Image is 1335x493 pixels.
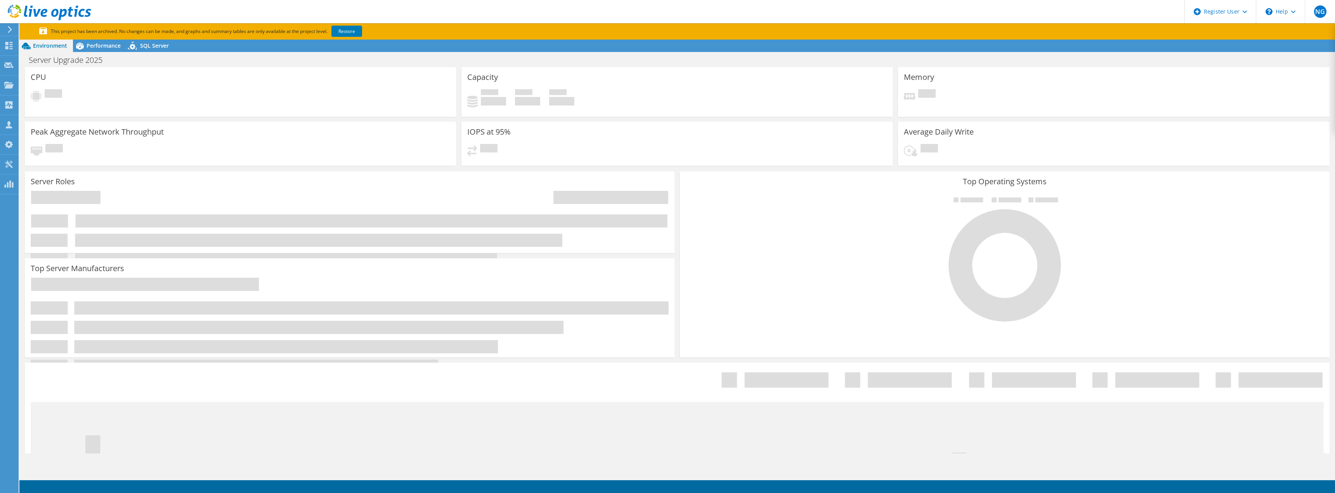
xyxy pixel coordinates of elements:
p: This project has been archived. No changes can be made, and graphs and summary tables are only av... [39,27,420,36]
h3: Average Daily Write [904,128,974,136]
h3: CPU [31,73,46,81]
h3: Top Operating Systems [686,177,1324,186]
h3: Capacity [467,73,498,81]
h3: Peak Aggregate Network Throughput [31,128,164,136]
h3: IOPS at 95% [467,128,511,136]
h3: Top Server Manufacturers [31,264,124,273]
span: Pending [45,89,62,100]
h4: 0 GiB [481,97,506,106]
span: Total [549,89,567,97]
h3: Server Roles [31,177,75,186]
a: Restore [331,26,362,37]
h3: Memory [904,73,934,81]
span: Performance [87,42,121,49]
span: Free [515,89,532,97]
span: Environment [33,42,67,49]
span: Used [481,89,498,97]
span: Pending [45,144,63,154]
h4: 0 GiB [549,97,574,106]
span: Pending [918,89,936,100]
span: NG [1314,5,1326,18]
span: SQL Server [140,42,169,49]
svg: \n [1266,8,1273,15]
span: Pending [480,144,498,154]
h4: 0 GiB [515,97,540,106]
span: Pending [921,144,938,154]
h1: Server Upgrade 2025 [25,56,114,64]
